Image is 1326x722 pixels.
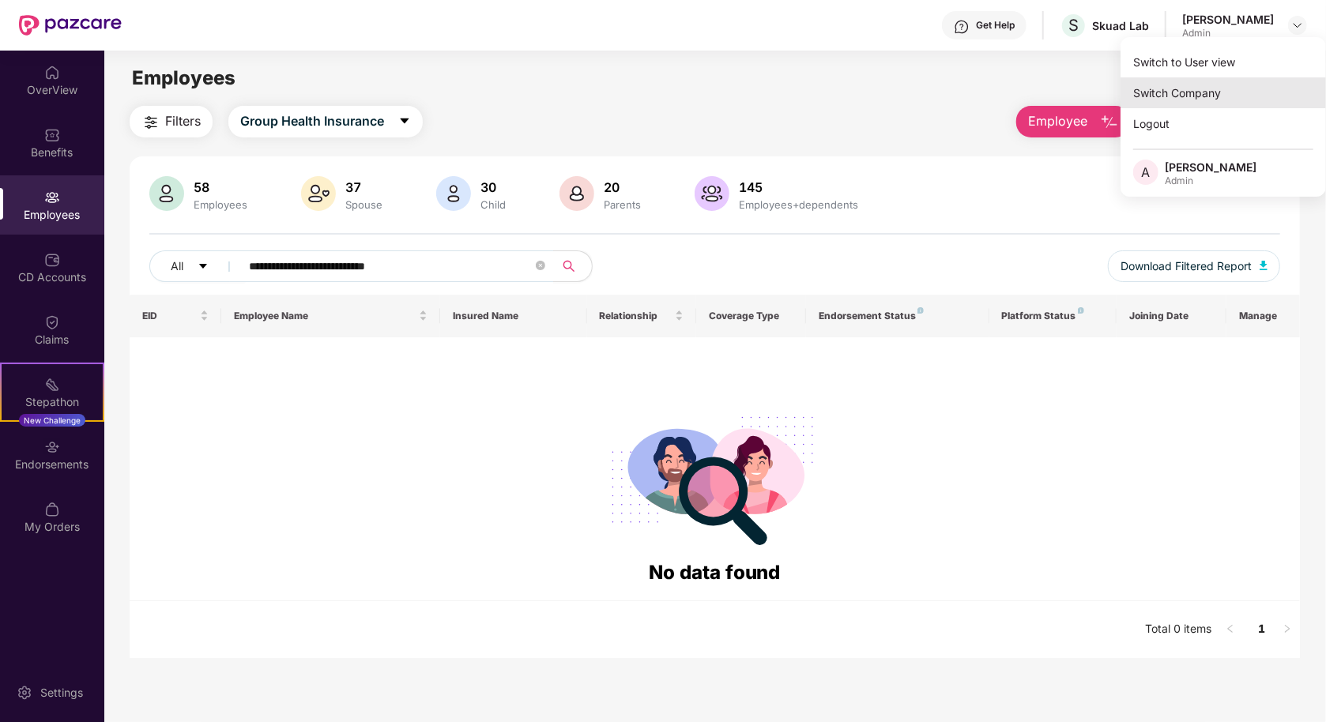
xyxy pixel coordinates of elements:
div: Endorsement Status [819,310,976,322]
span: close-circle [536,261,545,270]
button: Group Health Insurancecaret-down [228,106,423,137]
span: All [171,258,183,275]
span: S [1068,16,1079,35]
th: Manage [1226,295,1300,337]
span: A [1142,163,1151,182]
div: Stepathon [2,394,103,410]
th: Employee Name [221,295,441,337]
div: Child [477,198,509,211]
div: Admin [1165,175,1256,187]
button: search [553,250,593,282]
div: 37 [342,179,386,195]
span: No data found [649,561,781,584]
div: Logout [1121,108,1326,139]
img: svg+xml;base64,PHN2ZyB4bWxucz0iaHR0cDovL3d3dy53My5vcmcvMjAwMC9zdmciIHhtbG5zOnhsaW5rPSJodHRwOi8vd3... [695,176,729,211]
div: Switch Company [1121,77,1326,108]
li: Total 0 items [1145,617,1211,642]
img: svg+xml;base64,PHN2ZyBpZD0iQmVuZWZpdHMiIHhtbG5zPSJodHRwOi8vd3d3LnczLm9yZy8yMDAwL3N2ZyIgd2lkdGg9Ij... [44,127,60,143]
span: caret-down [198,261,209,273]
th: Coverage Type [696,295,806,337]
div: Parents [601,198,644,211]
img: svg+xml;base64,PHN2ZyB4bWxucz0iaHR0cDovL3d3dy53My5vcmcvMjAwMC9zdmciIHhtbG5zOnhsaW5rPSJodHRwOi8vd3... [149,176,184,211]
button: left [1218,617,1243,642]
span: Employee Name [234,310,416,322]
span: caret-down [398,115,411,129]
span: search [553,260,584,273]
th: Relationship [587,295,697,337]
span: close-circle [536,259,545,274]
img: svg+xml;base64,PHN2ZyBpZD0iU2V0dGluZy0yMHgyMCIgeG1sbnM9Imh0dHA6Ly93d3cudzMub3JnLzIwMDAvc3ZnIiB3aW... [17,685,32,701]
div: [PERSON_NAME] [1165,160,1256,175]
div: 20 [601,179,644,195]
span: Filters [165,111,201,131]
div: [PERSON_NAME] [1182,12,1274,27]
img: svg+xml;base64,PHN2ZyB4bWxucz0iaHR0cDovL3d3dy53My5vcmcvMjAwMC9zdmciIHhtbG5zOnhsaW5rPSJodHRwOi8vd3... [1260,261,1268,270]
img: svg+xml;base64,PHN2ZyB4bWxucz0iaHR0cDovL3d3dy53My5vcmcvMjAwMC9zdmciIHdpZHRoPSIyNCIgaGVpZ2h0PSIyNC... [141,113,160,132]
div: 58 [190,179,251,195]
img: svg+xml;base64,PHN2ZyB4bWxucz0iaHR0cDovL3d3dy53My5vcmcvMjAwMC9zdmciIHhtbG5zOnhsaW5rPSJodHRwOi8vd3... [1100,113,1119,132]
img: svg+xml;base64,PHN2ZyB4bWxucz0iaHR0cDovL3d3dy53My5vcmcvMjAwMC9zdmciIHhtbG5zOnhsaW5rPSJodHRwOi8vd3... [559,176,594,211]
img: svg+xml;base64,PHN2ZyB4bWxucz0iaHR0cDovL3d3dy53My5vcmcvMjAwMC9zdmciIHdpZHRoPSI4IiBoZWlnaHQ9IjgiIH... [1078,307,1084,314]
img: svg+xml;base64,PHN2ZyB4bWxucz0iaHR0cDovL3d3dy53My5vcmcvMjAwMC9zdmciIHdpZHRoPSI4IiBoZWlnaHQ9IjgiIH... [917,307,924,314]
img: New Pazcare Logo [19,15,122,36]
img: svg+xml;base64,PHN2ZyBpZD0iQ0RfQWNjb3VudHMiIGRhdGEtbmFtZT0iQ0QgQWNjb3VudHMiIHhtbG5zPSJodHRwOi8vd3... [44,252,60,268]
div: Platform Status [1002,310,1105,322]
span: Download Filtered Report [1121,258,1252,275]
span: left [1226,624,1235,634]
img: svg+xml;base64,PHN2ZyB4bWxucz0iaHR0cDovL3d3dy53My5vcmcvMjAwMC9zdmciIHhtbG5zOnhsaW5rPSJodHRwOi8vd3... [301,176,336,211]
img: svg+xml;base64,PHN2ZyBpZD0iTXlfT3JkZXJzIiBkYXRhLW5hbWU9Ik15IE9yZGVycyIgeG1sbnM9Imh0dHA6Ly93d3cudz... [44,502,60,517]
img: svg+xml;base64,PHN2ZyBpZD0iRHJvcGRvd24tMzJ4MzIiIHhtbG5zPSJodHRwOi8vd3d3LnczLm9yZy8yMDAwL3N2ZyIgd2... [1291,19,1304,32]
button: Allcaret-down [149,250,246,282]
img: svg+xml;base64,PHN2ZyBpZD0iSG9tZSIgeG1sbnM9Imh0dHA6Ly93d3cudzMub3JnLzIwMDAvc3ZnIiB3aWR0aD0iMjAiIG... [44,65,60,81]
span: right [1283,624,1292,634]
button: right [1275,617,1300,642]
div: Employees+dependents [736,198,861,211]
img: svg+xml;base64,PHN2ZyB4bWxucz0iaHR0cDovL3d3dy53My5vcmcvMjAwMC9zdmciIHdpZHRoPSIyMSIgaGVpZ2h0PSIyMC... [44,377,60,393]
div: 30 [477,179,509,195]
li: Previous Page [1218,617,1243,642]
button: Filters [130,106,213,137]
li: Next Page [1275,617,1300,642]
img: svg+xml;base64,PHN2ZyB4bWxucz0iaHR0cDovL3d3dy53My5vcmcvMjAwMC9zdmciIHdpZHRoPSIyODgiIGhlaWdodD0iMj... [601,397,828,558]
div: Employees [190,198,251,211]
span: Group Health Insurance [240,111,384,131]
span: Relationship [600,310,672,322]
img: svg+xml;base64,PHN2ZyB4bWxucz0iaHR0cDovL3d3dy53My5vcmcvMjAwMC9zdmciIHhtbG5zOnhsaW5rPSJodHRwOi8vd3... [436,176,471,211]
button: Employee [1016,106,1131,137]
div: Spouse [342,198,386,211]
div: Settings [36,685,88,701]
span: EID [142,310,197,322]
div: Get Help [976,19,1015,32]
a: 1 [1249,617,1275,641]
th: EID [130,295,221,337]
div: New Challenge [19,414,85,427]
button: Download Filtered Report [1108,250,1280,282]
img: svg+xml;base64,PHN2ZyBpZD0iSGVscC0zMngzMiIgeG1sbnM9Imh0dHA6Ly93d3cudzMub3JnLzIwMDAvc3ZnIiB3aWR0aD... [954,19,970,35]
img: svg+xml;base64,PHN2ZyBpZD0iQ2xhaW0iIHhtbG5zPSJodHRwOi8vd3d3LnczLm9yZy8yMDAwL3N2ZyIgd2lkdGg9IjIwIi... [44,314,60,330]
span: Employees [132,66,235,89]
th: Insured Name [440,295,586,337]
div: Skuad Lab [1092,18,1149,33]
div: Admin [1182,27,1274,39]
li: 1 [1249,617,1275,642]
div: Switch to User view [1121,47,1326,77]
th: Joining Date [1117,295,1226,337]
span: Employee [1028,111,1087,131]
div: 145 [736,179,861,195]
img: svg+xml;base64,PHN2ZyBpZD0iRW1wbG95ZWVzIiB4bWxucz0iaHR0cDovL3d3dy53My5vcmcvMjAwMC9zdmciIHdpZHRoPS... [44,190,60,205]
img: svg+xml;base64,PHN2ZyBpZD0iRW5kb3JzZW1lbnRzIiB4bWxucz0iaHR0cDovL3d3dy53My5vcmcvMjAwMC9zdmciIHdpZH... [44,439,60,455]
